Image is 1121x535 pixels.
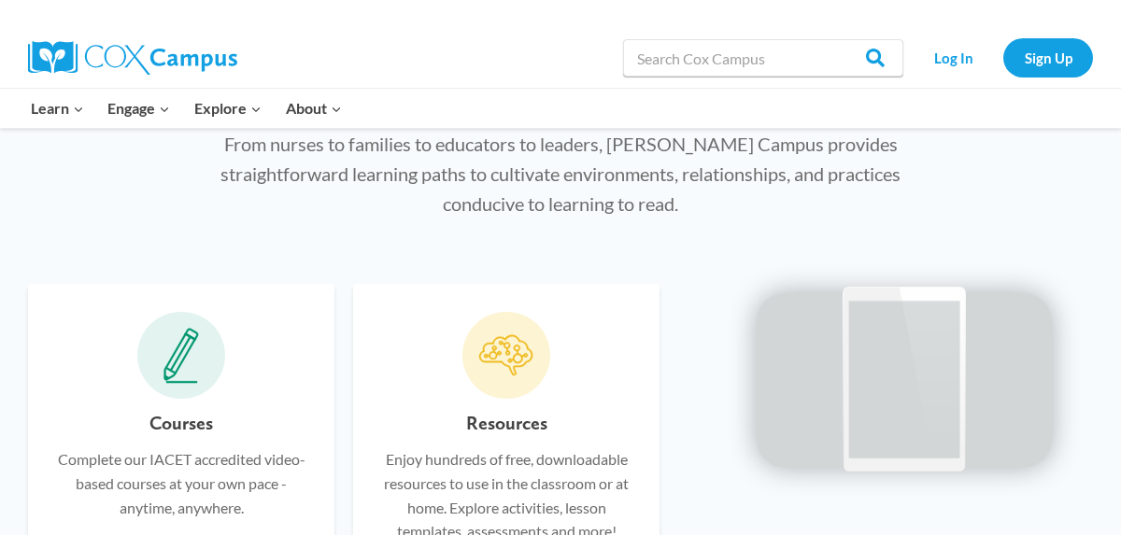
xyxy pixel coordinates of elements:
p: From nurses to families to educators to leaders, [PERSON_NAME] Campus provides straightforward le... [199,129,922,218]
p: Complete our IACET accredited video-based courses at your own pace - anytime, anywhere. [56,447,306,519]
nav: Secondary Navigation [913,38,1093,77]
h6: Resources [466,408,547,438]
a: Sign Up [1003,38,1093,77]
button: Child menu of About [274,89,354,128]
img: Cox Campus [28,41,237,75]
nav: Primary Navigation [19,89,353,128]
button: Child menu of Explore [182,89,274,128]
button: Child menu of Learn [19,89,96,128]
h6: Courses [149,408,213,438]
a: Log In [913,38,994,77]
input: Search Cox Campus [623,39,903,77]
button: Child menu of Engage [96,89,183,128]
